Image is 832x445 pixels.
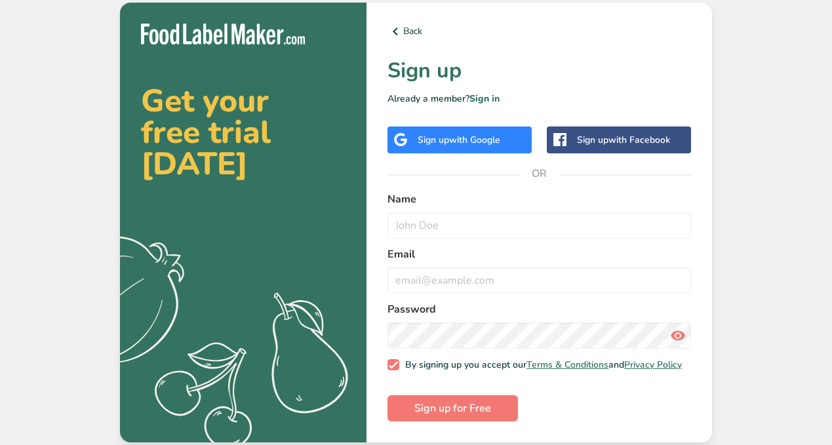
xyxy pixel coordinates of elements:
[469,92,500,105] a: Sign in
[526,358,608,371] a: Terms & Conditions
[387,395,518,421] button: Sign up for Free
[577,133,670,147] div: Sign up
[387,301,691,317] label: Password
[449,134,500,146] span: with Google
[387,191,691,207] label: Name
[141,24,305,45] img: Food Label Maker
[414,400,491,416] span: Sign up for Free
[387,24,691,39] a: Back
[387,55,691,87] h1: Sign up
[520,154,559,193] span: OR
[387,92,691,106] p: Already a member?
[141,85,346,180] h2: Get your free trial [DATE]
[387,212,691,239] input: John Doe
[624,358,682,371] a: Privacy Policy
[387,246,691,262] label: Email
[608,134,670,146] span: with Facebook
[387,267,691,294] input: email@example.com
[418,133,500,147] div: Sign up
[399,359,683,371] span: By signing up you accept our and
